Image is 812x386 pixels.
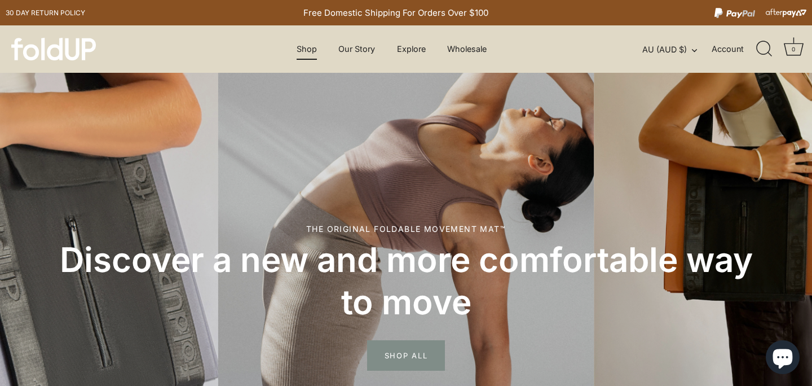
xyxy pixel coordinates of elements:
[39,223,773,235] div: The original foldable movement mat™
[438,38,497,60] a: Wholesale
[752,37,776,62] a: Search
[329,38,385,60] a: Our Story
[781,37,806,62] a: Cart
[286,38,326,60] a: Shop
[367,340,445,371] span: SHOP ALL
[642,45,709,55] button: AU (AUD $)
[762,340,803,377] inbox-online-store-chat: Shopify online store chat
[39,239,773,323] h2: Discover a new and more comfortable way to move
[387,38,436,60] a: Explore
[268,38,514,60] div: Primary navigation
[712,42,755,56] a: Account
[6,6,85,20] a: 30 day Return policy
[788,43,799,55] div: 0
